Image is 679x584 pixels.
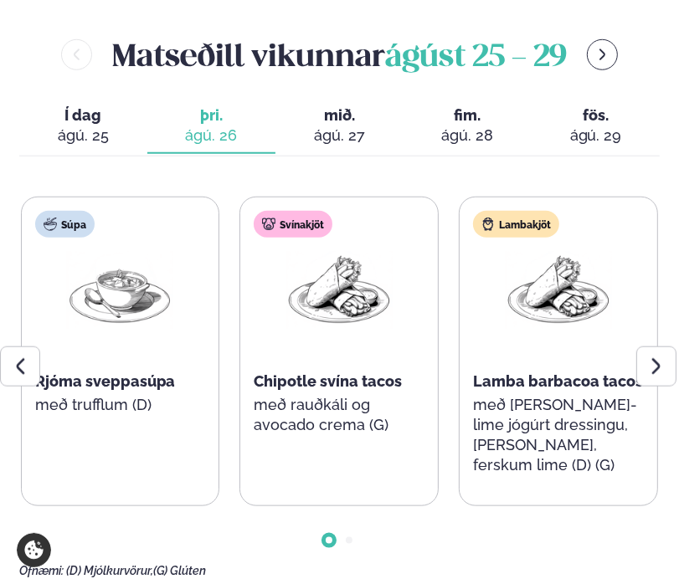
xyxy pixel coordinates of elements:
button: menu-btn-right [587,39,618,70]
button: mið. ágú. 27 [275,99,404,154]
span: Í dag [33,105,134,126]
div: Svínakjöt [254,211,332,238]
span: Ofnæmi: [19,564,64,577]
span: (G) Glúten [153,564,207,577]
p: með trufflum (D) [35,395,206,415]
span: ágúst 25 - 29 [385,44,567,73]
img: Wraps.png [505,251,612,329]
p: með [PERSON_NAME]-lime jógúrt dressingu, [PERSON_NAME], ferskum lime (D) (G) [473,395,644,475]
a: Cookie settings [17,533,51,567]
span: (D) Mjólkurvörur, [66,564,153,577]
div: ágú. 26 [161,126,262,146]
div: ágú. 29 [545,126,646,146]
img: soup.svg [44,218,57,231]
div: Súpa [35,211,95,238]
span: fös. [545,105,646,126]
button: Í dag ágú. 25 [19,99,147,154]
button: fös. ágú. 29 [532,99,660,154]
div: Lambakjöt [473,211,559,238]
img: Lamb.svg [481,218,495,231]
span: Go to slide 2 [346,537,352,544]
div: ágú. 27 [289,126,390,146]
button: þri. ágú. 26 [147,99,275,154]
div: ágú. 28 [417,126,518,146]
img: pork.svg [262,218,275,231]
span: mið. [289,105,390,126]
p: með rauðkáli og avocado crema (G) [254,395,424,435]
button: fim. ágú. 28 [404,99,532,154]
h2: Matseðill vikunnar [112,31,567,79]
button: menu-btn-left [61,39,92,70]
img: Wraps.png [285,251,393,329]
img: Soup.png [66,251,173,329]
span: Rjóma sveppasúpa [35,372,176,390]
span: Lamba barbacoa tacos [473,372,643,390]
span: fim. [417,105,518,126]
span: Chipotle svína tacos [254,372,402,390]
span: þri. [161,105,262,126]
div: ágú. 25 [33,126,134,146]
span: Go to slide 1 [326,537,332,544]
